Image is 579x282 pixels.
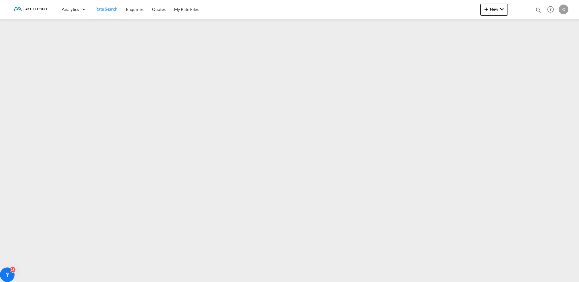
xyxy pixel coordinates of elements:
[545,4,559,15] div: Help
[480,4,508,16] button: icon-plus 400-fgNewicon-chevron-down
[498,5,505,13] md-icon: icon-chevron-down
[483,5,490,13] md-icon: icon-plus 400-fg
[559,5,568,14] div: C
[483,7,505,11] span: New
[95,6,117,11] span: Rate Search
[535,7,542,13] md-icon: icon-magnify
[62,6,79,12] span: Analytics
[9,3,50,16] img: f843cad07f0a11efa29f0335918cc2fb.png
[152,7,165,12] span: Quotes
[126,7,144,12] span: Enquiries
[545,4,556,15] span: Help
[535,7,542,16] div: icon-magnify
[174,7,199,12] span: My Rate Files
